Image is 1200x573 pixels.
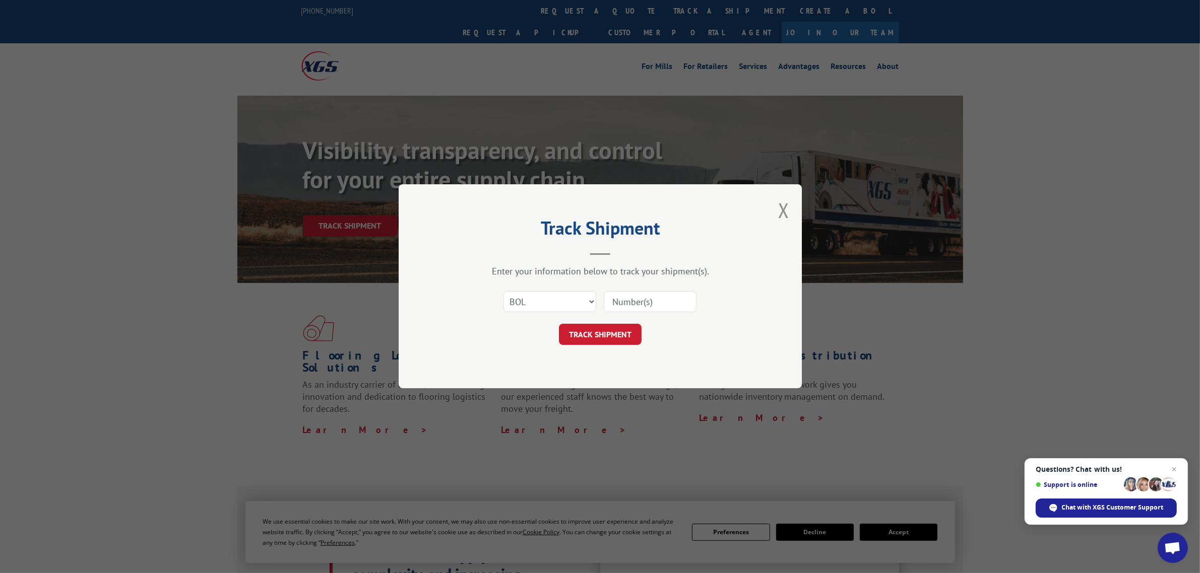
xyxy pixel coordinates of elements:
span: Close chat [1168,463,1180,475]
div: Open chat [1158,533,1188,563]
span: Chat with XGS Customer Support [1062,503,1164,512]
div: Enter your information below to track your shipment(s). [449,266,751,277]
span: Questions? Chat with us! [1036,465,1177,473]
div: Chat with XGS Customer Support [1036,498,1177,518]
input: Number(s) [604,292,697,313]
button: TRACK SHIPMENT [559,324,642,345]
button: Close modal [778,197,789,224]
h2: Track Shipment [449,221,751,240]
span: Support is online [1036,481,1120,488]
